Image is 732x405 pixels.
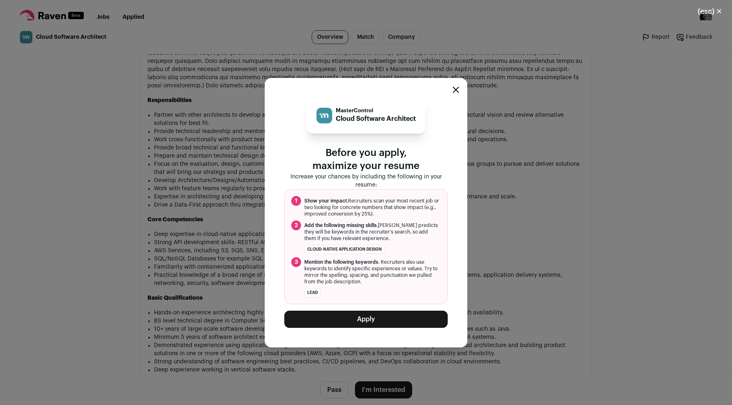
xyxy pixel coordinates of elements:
[304,198,441,217] span: Recruiters scan your most recent job or two looking for concrete numbers that show impact (e.g., ...
[336,107,416,114] p: MasterControl
[688,2,732,20] button: Close modal
[304,260,378,265] span: Mention the following keywords
[304,222,441,242] span: [PERSON_NAME] predicts they will be keywords in the recruiter's search, so add them if you have r...
[291,257,301,267] span: 3
[284,173,448,189] p: Increase your chances by including the following in your resume:
[317,108,332,123] img: 431c2c7b7c702574a3068665c2708fa3ac29540201208b873558af58da0bc7bc.jpg
[284,311,448,328] button: Apply
[304,259,441,285] span: . Recruiters also use keywords to identify specific experiences or values. Try to mirror the spel...
[284,147,448,173] p: Before you apply, maximize your resume
[453,87,459,93] button: Close modal
[304,288,321,297] li: lead
[336,114,416,124] p: Cloud Software Architect
[304,223,378,228] span: Add the following missing skills.
[304,198,348,203] span: Show your impact.
[304,245,385,254] li: cloud-native application design
[291,220,301,230] span: 2
[291,196,301,206] span: 1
